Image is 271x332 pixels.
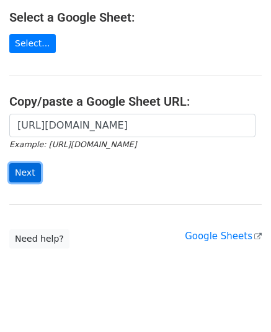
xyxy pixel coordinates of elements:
[9,140,136,149] small: Example: [URL][DOMAIN_NAME]
[9,229,69,249] a: Need help?
[9,34,56,53] a: Select...
[9,163,41,182] input: Next
[9,114,255,137] input: Paste your Google Sheet URL here
[9,94,262,109] h4: Copy/paste a Google Sheet URL:
[209,273,271,332] iframe: Chat Widget
[9,10,262,25] h4: Select a Google Sheet:
[185,231,262,242] a: Google Sheets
